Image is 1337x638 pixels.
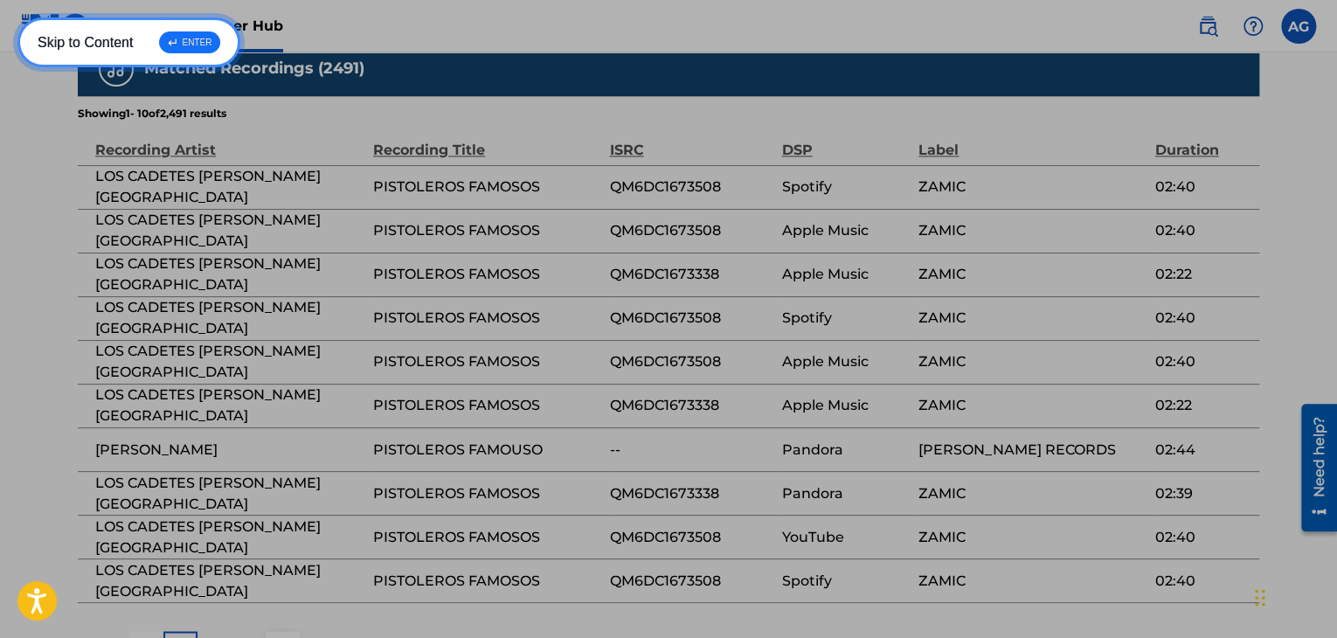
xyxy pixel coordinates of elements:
span: 02:40 [1155,220,1250,241]
div: Duration [1155,121,1250,161]
img: MLC Logo [21,13,88,38]
iframe: Resource Center [1288,398,1337,538]
span: PISTOLEROS FAMOSOS [373,395,600,416]
div: Recording Title [373,121,600,161]
span: QM6DC1673338 [609,395,772,416]
span: PISTOLEROS FAMOUSO [373,439,600,460]
img: help [1243,16,1264,37]
span: ZAMIC [918,308,1146,329]
span: ZAMIC [918,220,1146,241]
span: QM6DC1673508 [609,351,772,372]
div: User Menu [1281,9,1316,44]
span: YouTube [781,526,910,547]
span: 02:40 [1155,308,1250,329]
span: 02:22 [1155,395,1250,416]
span: Spotify [781,308,910,329]
span: LOS CADETES [PERSON_NAME][GEOGRAPHIC_DATA] [95,210,364,252]
span: 02:40 [1155,526,1250,547]
span: PISTOLEROS FAMOSOS [373,351,600,372]
span: [PERSON_NAME] RECORDS [918,439,1146,460]
span: Apple Music [781,220,910,241]
span: QM6DC1673508 [609,177,772,198]
div: Widget de chat [1250,554,1337,638]
h5: Matched Recordings (2491) [144,59,364,79]
span: ZAMIC [918,482,1146,503]
span: QM6DC1673508 [609,526,772,547]
span: ZAMIC [918,177,1146,198]
span: ZAMIC [918,570,1146,591]
img: Matched Recordings [106,59,127,80]
span: PISTOLEROS FAMOSOS [373,177,600,198]
span: PISTOLEROS FAMOSOS [373,220,600,241]
img: search [1197,16,1218,37]
span: PISTOLEROS FAMOSOS [373,526,600,547]
span: ZAMIC [918,264,1146,285]
span: PISTOLEROS FAMOSOS [373,482,600,503]
span: -- [609,439,772,460]
span: 02:40 [1155,570,1250,591]
iframe: Chat Widget [1250,554,1337,638]
span: LOS CADETES [PERSON_NAME][GEOGRAPHIC_DATA] [95,516,364,558]
div: ISRC [609,121,772,161]
span: ZAMIC [918,351,1146,372]
span: Apple Music [781,264,910,285]
span: LOS CADETES [PERSON_NAME][GEOGRAPHIC_DATA] [95,385,364,426]
span: 02:22 [1155,264,1250,285]
span: 02:44 [1155,439,1250,460]
div: DSP [781,121,910,161]
img: Top Rightsholder [156,16,177,37]
span: LOS CADETES [PERSON_NAME][GEOGRAPHIC_DATA] [95,166,364,208]
span: QM6DC1673508 [609,308,772,329]
span: LOS CADETES [PERSON_NAME][GEOGRAPHIC_DATA] [95,253,364,295]
div: Recording Artist [95,121,364,161]
span: Member Hub [187,16,283,36]
span: PISTOLEROS FAMOSOS [373,264,600,285]
div: Arrastrar [1255,572,1265,624]
span: Spotify [781,570,910,591]
span: QM6DC1673508 [609,570,772,591]
span: QM6DC1673338 [609,264,772,285]
span: Spotify [781,177,910,198]
span: Apple Music [781,351,910,372]
span: Pandora [781,439,910,460]
span: 02:40 [1155,351,1250,372]
span: ZAMIC [918,395,1146,416]
span: [PERSON_NAME] [95,439,364,460]
span: ZAMIC [918,526,1146,547]
a: Public Search [1190,9,1225,44]
span: PISTOLEROS FAMOSOS [373,308,600,329]
span: LOS CADETES [PERSON_NAME][GEOGRAPHIC_DATA] [95,559,364,601]
span: PISTOLEROS FAMOSOS [373,570,600,591]
span: 02:40 [1155,177,1250,198]
span: LOS CADETES [PERSON_NAME][GEOGRAPHIC_DATA] [95,297,364,339]
div: Label [918,121,1146,161]
p: Showing 1 - 10 of 2,491 results [78,106,226,121]
span: QM6DC1673338 [609,482,772,503]
div: Help [1236,9,1271,44]
span: QM6DC1673508 [609,220,772,241]
span: LOS CADETES [PERSON_NAME][GEOGRAPHIC_DATA] [95,472,364,514]
span: Apple Music [781,395,910,416]
span: Pandora [781,482,910,503]
span: 02:39 [1155,482,1250,503]
span: LOS CADETES [PERSON_NAME][GEOGRAPHIC_DATA] [95,341,364,383]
